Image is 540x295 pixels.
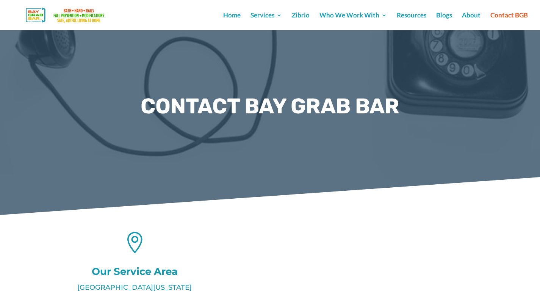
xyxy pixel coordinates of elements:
[13,5,119,25] img: Bay Grab Bar
[92,265,178,278] span: Our Service Area
[397,13,426,30] a: Resources
[292,13,310,30] a: Zibrio
[223,13,241,30] a: Home
[250,13,282,30] a: Services
[122,90,418,126] h1: contact bay grab bar
[124,232,145,253] span: 
[319,13,387,30] a: Who We Work With
[490,13,528,30] a: Contact BGB
[462,13,481,30] a: About
[436,13,452,30] a: Blogs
